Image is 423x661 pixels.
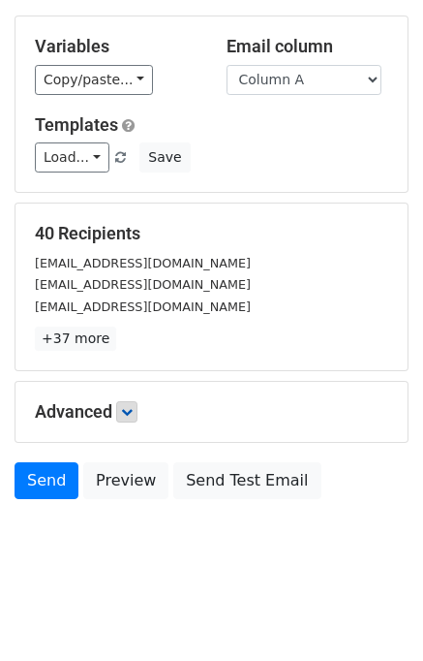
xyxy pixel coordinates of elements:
a: Templates [35,114,118,135]
small: [EMAIL_ADDRESS][DOMAIN_NAME] [35,277,251,292]
a: Send Test Email [173,462,320,499]
a: Preview [83,462,168,499]
h5: Advanced [35,401,388,423]
a: Send [15,462,78,499]
a: +37 more [35,327,116,351]
h5: Email column [227,36,389,57]
a: Load... [35,142,109,173]
h5: Variables [35,36,197,57]
a: Copy/paste... [35,65,153,95]
button: Save [139,142,190,173]
iframe: Chat Widget [326,568,423,661]
small: [EMAIL_ADDRESS][DOMAIN_NAME] [35,299,251,314]
h5: 40 Recipients [35,223,388,244]
small: [EMAIL_ADDRESS][DOMAIN_NAME] [35,256,251,270]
